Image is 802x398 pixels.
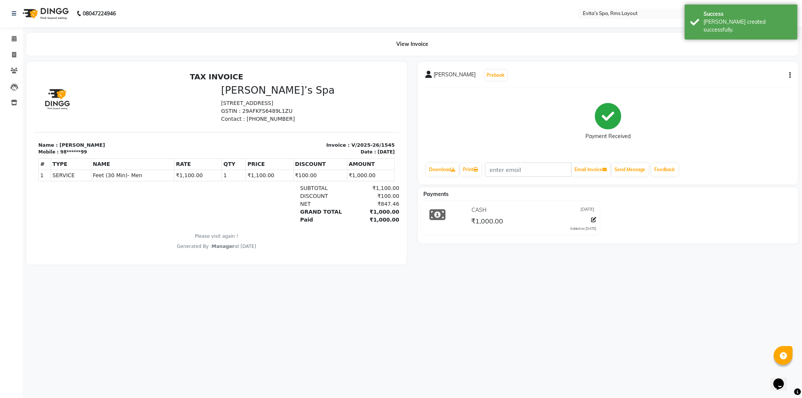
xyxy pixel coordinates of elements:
div: DISCOUNT [262,123,314,131]
div: GRAND TOTAL [262,139,314,147]
th: TYPE [17,90,57,101]
p: [STREET_ADDRESS] [187,30,361,38]
div: View Invoice [26,33,798,56]
span: CASH [472,206,487,214]
td: ₹1,000.00 [313,101,361,112]
button: Send Message [612,163,649,176]
p: Invoice : V/2025-26/1545 [187,72,361,80]
td: SERVICE [17,101,57,112]
div: Date : [327,79,342,86]
b: 08047224946 [83,3,116,24]
th: AMOUNT [313,90,361,101]
iframe: chat widget [770,368,794,390]
span: Manager [178,175,201,180]
div: Success [703,10,792,18]
td: 1 [188,101,212,112]
p: GSTIN : 29AFKFS6489L1ZU [187,38,361,46]
span: ₹1,000.00 [471,217,503,227]
div: ₹1,000.00 [314,147,365,155]
div: NET [262,131,314,139]
div: SUBTOTAL [262,115,314,123]
p: Contact : [PHONE_NUMBER] [187,46,361,54]
input: enter email [485,163,572,177]
div: ₹847.46 [314,131,365,139]
div: Mobile : [5,79,25,86]
p: Name : [PERSON_NAME] [5,72,178,80]
img: logo [19,3,71,24]
a: Download [426,163,459,176]
div: ₹100.00 [314,123,365,131]
div: Added on [DATE] [570,226,596,231]
span: Payments [424,191,449,197]
td: 1 [5,101,17,112]
p: Please visit again ! [5,164,361,170]
th: PRICE [212,90,259,101]
h3: [PERSON_NAME]’s Spa [187,15,361,27]
span: Feet (30 Min)- Men [59,102,139,110]
th: RATE [141,90,188,101]
button: Prebook [485,70,507,81]
div: [DATE] [344,79,361,86]
div: Generated By : at [DATE] [5,174,361,181]
div: Bill created successfully. [703,18,792,34]
td: ₹1,100.00 [141,101,188,112]
span: [DATE] [581,206,594,214]
th: # [5,90,17,101]
button: Email Invoice [572,163,610,176]
div: ₹1,100.00 [314,115,365,123]
th: QTY [188,90,212,101]
div: ₹1,000.00 [314,139,365,147]
th: DISCOUNT [259,90,313,101]
a: Feedback [652,163,678,176]
td: ₹100.00 [259,101,313,112]
a: Print [460,163,481,176]
span: [PERSON_NAME] [434,71,476,81]
h2: TAX INVOICE [5,3,361,12]
div: Payment Received [585,133,631,141]
div: Paid [262,147,314,155]
th: NAME [57,90,140,101]
td: ₹1,100.00 [212,101,259,112]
